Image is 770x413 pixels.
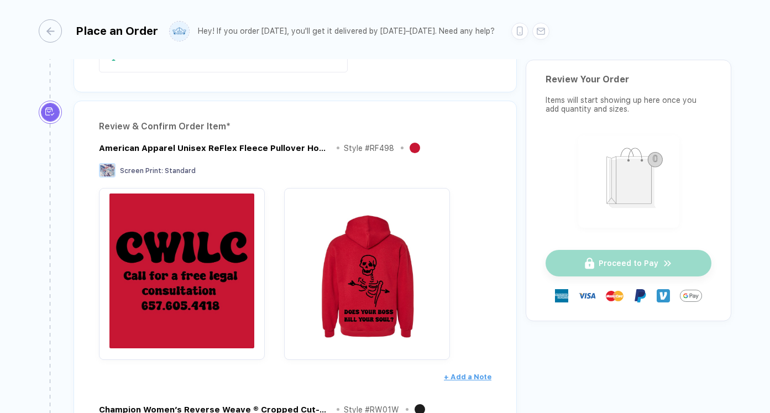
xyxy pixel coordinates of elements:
[680,285,702,307] img: GPay
[583,140,674,221] img: shopping_bag.png
[344,144,394,153] div: Style # RF498
[657,289,670,302] img: Venmo
[290,194,444,348] img: 03cb7493-8354-48bf-b681-5502996ec71a_nt_back_1741161026559.jpg
[76,24,158,38] div: Place an Order
[99,118,491,135] div: Review & Confirm Order Item
[546,74,711,85] div: Review Your Order
[578,287,596,305] img: visa
[633,289,647,302] img: Paypal
[546,96,711,113] div: Items will start showing up here once you add quantity and sizes.
[165,167,196,175] span: Standard
[170,22,189,41] img: user profile
[555,289,568,302] img: express
[198,27,495,36] div: Hey! If you order [DATE], you'll get it delivered by [DATE]–[DATE]. Need any help?
[444,368,491,386] button: + Add a Note
[606,287,624,305] img: master-card
[99,143,330,153] div: American Apparel Unisex ReFlex Fleece Pullover Hooded Sweatshirt
[99,163,116,177] img: Screen Print
[444,373,491,381] span: + Add a Note
[120,167,163,175] span: Screen Print :
[104,194,259,348] img: 03cb7493-8354-48bf-b681-5502996ec71a_design_front_1741161026561.jpg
